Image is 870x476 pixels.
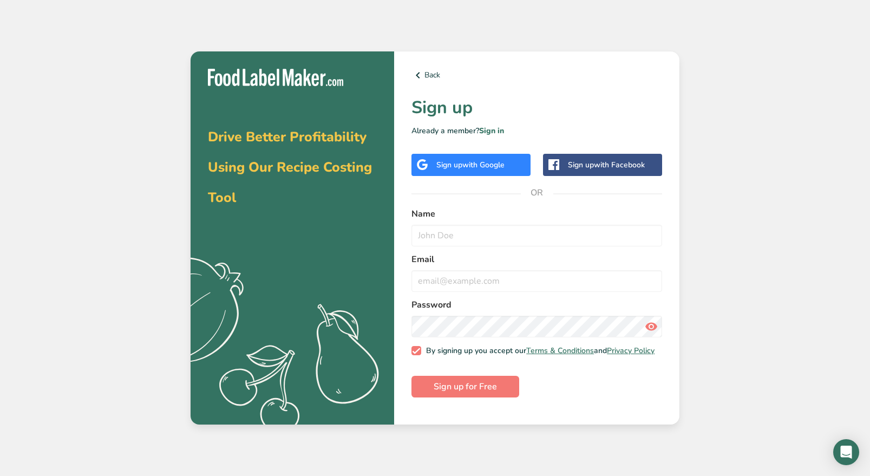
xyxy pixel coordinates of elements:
h1: Sign up [411,95,662,121]
p: Already a member? [411,125,662,136]
span: OR [521,177,553,209]
img: Food Label Maker [208,69,343,87]
div: Sign up [568,159,645,171]
a: Sign in [479,126,504,136]
span: By signing up you accept our and [421,346,655,356]
input: John Doe [411,225,662,246]
input: email@example.com [411,270,662,292]
label: Email [411,253,662,266]
a: Back [411,69,662,82]
div: Open Intercom Messenger [833,439,859,465]
span: Sign up for Free [434,380,497,393]
a: Privacy Policy [607,345,655,356]
span: with Facebook [594,160,645,170]
label: Name [411,207,662,220]
a: Terms & Conditions [526,345,594,356]
span: with Google [462,160,505,170]
span: Drive Better Profitability Using Our Recipe Costing Tool [208,128,372,207]
div: Sign up [436,159,505,171]
label: Password [411,298,662,311]
button: Sign up for Free [411,376,519,397]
